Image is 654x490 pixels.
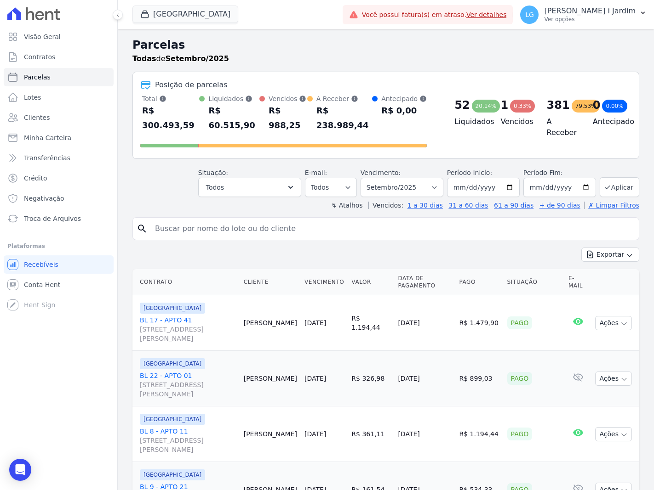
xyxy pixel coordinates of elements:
th: Vencimento [301,269,348,295]
label: ↯ Atalhos [331,202,362,209]
label: Vencimento: [361,169,401,176]
td: R$ 1.194,44 [348,295,394,351]
a: [DATE] [304,430,326,438]
td: [PERSON_NAME] [240,406,301,462]
th: Situação [504,269,565,295]
div: A Receber [316,94,372,103]
div: 381 [547,98,570,113]
a: Visão Geral [4,28,114,46]
span: Você possui fatura(s) em atraso. [362,10,507,20]
div: Pago [507,428,533,440]
div: Liquidados [208,94,259,103]
button: LG [PERSON_NAME] i Jardim Ver opções [513,2,654,28]
a: Conta Hent [4,276,114,294]
div: 0,33% [510,100,535,113]
p: de [132,53,229,64]
span: Recebíveis [24,260,58,269]
a: ✗ Limpar Filtros [584,202,639,209]
div: Plataformas [7,241,110,252]
td: [PERSON_NAME] [240,351,301,406]
td: [DATE] [394,406,455,462]
div: 20,14% [472,100,500,113]
div: Pago [507,372,533,385]
h4: Liquidados [454,116,486,127]
span: Lotes [24,93,41,102]
span: Minha Carteira [24,133,71,142]
a: Troca de Arquivos [4,209,114,228]
h4: Antecipado [593,116,624,127]
button: Aplicar [600,177,639,197]
a: Minha Carteira [4,129,114,147]
div: Open Intercom Messenger [9,459,31,481]
span: [STREET_ADDRESS][PERSON_NAME] [140,436,236,454]
span: [STREET_ADDRESS][PERSON_NAME] [140,325,236,343]
button: Ações [595,316,632,330]
div: 52 [454,98,470,113]
a: + de 90 dias [539,202,580,209]
span: Negativação [24,194,64,203]
span: Clientes [24,113,50,122]
h4: A Receber [547,116,578,138]
td: R$ 326,98 [348,351,394,406]
td: [DATE] [394,295,455,351]
div: R$ 60.515,90 [208,103,259,133]
div: Vencidos [269,94,307,103]
a: Contratos [4,48,114,66]
a: Recebíveis [4,255,114,274]
span: [GEOGRAPHIC_DATA] [140,303,205,314]
a: Negativação [4,189,114,208]
div: R$ 0,00 [381,103,427,118]
th: Contrato [132,269,240,295]
label: Situação: [198,169,228,176]
a: 1 a 30 dias [407,202,443,209]
td: [DATE] [394,351,455,406]
a: Clientes [4,108,114,127]
div: Posição de parcelas [155,79,228,90]
span: Crédito [24,174,47,183]
a: Ver detalhes [466,11,507,18]
span: Parcelas [24,73,51,82]
div: 0 [593,98,601,113]
div: R$ 300.493,59 [142,103,199,133]
th: E-mail [565,269,592,295]
span: LG [525,11,534,18]
span: Visão Geral [24,32,61,41]
span: Conta Hent [24,280,60,289]
a: BL 22 - APTO 01[STREET_ADDRESS][PERSON_NAME] [140,371,236,399]
span: [GEOGRAPHIC_DATA] [140,358,205,369]
th: Valor [348,269,394,295]
a: BL 8 - APTO 11[STREET_ADDRESS][PERSON_NAME] [140,427,236,454]
span: Troca de Arquivos [24,214,81,223]
div: 79,53% [572,100,600,113]
input: Buscar por nome do lote ou do cliente [149,220,635,238]
td: R$ 361,11 [348,406,394,462]
button: Ações [595,427,632,441]
a: Crédito [4,169,114,187]
div: Antecipado [381,94,427,103]
p: Ver opções [544,16,636,23]
label: Período Inicío: [447,169,492,176]
td: R$ 1.194,44 [455,406,503,462]
span: [GEOGRAPHIC_DATA] [140,469,205,480]
h2: Parcelas [132,37,639,53]
div: R$ 988,25 [269,103,307,133]
label: E-mail: [305,169,327,176]
strong: Setembro/2025 [166,54,229,63]
strong: Todas [132,54,156,63]
button: Todos [198,178,301,197]
td: R$ 899,03 [455,351,503,406]
button: Exportar [581,248,639,262]
span: Contratos [24,52,55,62]
span: [GEOGRAPHIC_DATA] [140,414,205,425]
td: [PERSON_NAME] [240,295,301,351]
button: Ações [595,372,632,386]
th: Pago [455,269,503,295]
div: R$ 238.989,44 [316,103,372,133]
th: Cliente [240,269,301,295]
a: 61 a 90 dias [494,202,534,209]
a: 31 a 60 dias [448,202,488,209]
label: Vencidos: [368,202,403,209]
p: [PERSON_NAME] i Jardim [544,6,636,16]
span: Transferências [24,153,70,163]
i: search [137,223,148,234]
